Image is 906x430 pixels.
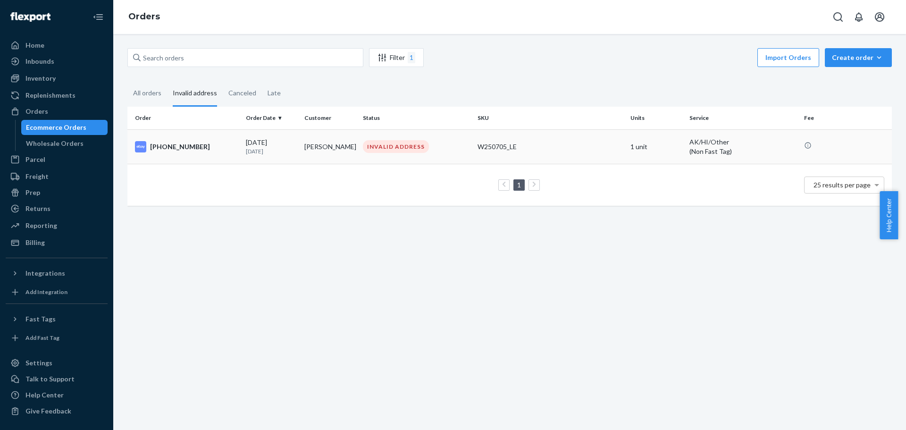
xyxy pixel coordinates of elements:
div: Add Integration [25,288,67,296]
div: Ecommerce Orders [26,123,86,132]
div: Freight [25,172,49,181]
th: Service [686,107,800,129]
p: AK/HI/Other [689,137,797,147]
div: Billing [25,238,45,247]
a: Help Center [6,388,108,403]
a: Ecommerce Orders [21,120,108,135]
th: Order [127,107,242,129]
div: Parcel [25,155,45,164]
div: Talk to Support [25,374,75,384]
a: Orders [128,11,160,22]
div: W250705_LE [478,142,623,152]
div: Settings [25,358,52,368]
a: Replenishments [6,88,108,103]
div: Help Center [25,390,64,400]
div: Home [25,41,44,50]
div: All orders [133,81,161,105]
button: Open account menu [870,8,889,26]
a: Orders [6,104,108,119]
div: Customer [304,114,355,122]
button: Give Feedback [6,404,108,419]
a: Add Integration [6,285,108,300]
span: 25 results per page [814,181,871,189]
div: [DATE] [246,138,297,155]
a: Returns [6,201,108,216]
div: Wholesale Orders [26,139,84,148]
button: Filter [369,48,424,67]
button: Create order [825,48,892,67]
th: Status [359,107,474,129]
div: INVALID ADDRESS [363,140,429,153]
th: SKU [474,107,627,129]
p: [DATE] [246,147,297,155]
a: Billing [6,235,108,250]
a: Inventory [6,71,108,86]
div: Prep [25,188,40,197]
th: Order Date [242,107,301,129]
a: Inbounds [6,54,108,69]
button: Import Orders [757,48,819,67]
div: 1 [408,52,415,63]
a: Talk to Support [6,371,108,387]
div: Give Feedback [25,406,71,416]
div: Fast Tags [25,314,56,324]
img: Flexport logo [10,12,50,22]
a: Settings [6,355,108,371]
a: Home [6,38,108,53]
a: Freight [6,169,108,184]
a: Add Fast Tag [6,330,108,346]
div: Orders [25,107,48,116]
td: [PERSON_NAME] [301,129,359,164]
a: Page 1 is your current page [515,181,523,189]
div: Add Fast Tag [25,334,59,342]
div: Invalid address [173,81,217,107]
div: [PHONE_NUMBER] [135,141,238,152]
button: Integrations [6,266,108,281]
a: Wholesale Orders [21,136,108,151]
div: Inbounds [25,57,54,66]
button: Close Navigation [89,8,108,26]
a: Reporting [6,218,108,233]
button: Open notifications [849,8,868,26]
button: Fast Tags [6,312,108,327]
a: Parcel [6,152,108,167]
div: Replenishments [25,91,75,100]
div: (Non Fast Tag) [689,147,797,156]
div: Canceled [228,81,256,105]
button: Open Search Box [829,8,847,26]
div: Filter [369,52,423,63]
div: Create order [832,53,885,62]
th: Units [627,107,685,129]
a: Prep [6,185,108,200]
div: Returns [25,204,50,213]
div: Integrations [25,269,65,278]
input: Search orders [127,48,363,67]
th: Fee [800,107,892,129]
div: Reporting [25,221,57,230]
button: Help Center [880,191,898,239]
div: Inventory [25,74,56,83]
ol: breadcrumbs [121,3,168,31]
div: Late [268,81,281,105]
td: 1 unit [627,129,685,164]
